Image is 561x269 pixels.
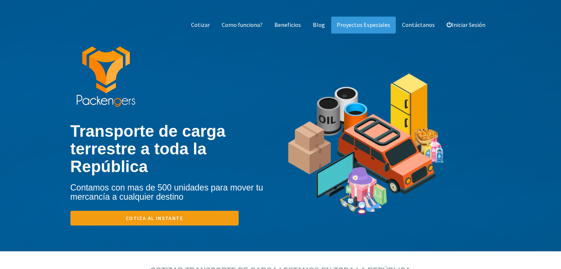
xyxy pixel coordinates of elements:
[70,183,281,202] h4: Contamos con mas de 500 unidades para mover tu mercancía a cualquier destino
[307,17,330,34] a: Blog
[331,17,396,34] a: Proyectos Especiales
[441,17,491,34] a: Iniciar Sesión
[6,251,555,259] div: click para cotizar
[76,46,136,108] img: packengers
[269,17,307,34] a: Beneficios
[286,48,446,252] img: tipos de mercancia de transporte de carga
[216,17,268,34] a: Como funciona?
[70,122,226,176] b: Transporte de carga terrestre a toda la República
[396,17,440,34] a: Contáctanos
[186,17,215,34] a: Cotizar
[70,211,239,226] a: Cotiza al instante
